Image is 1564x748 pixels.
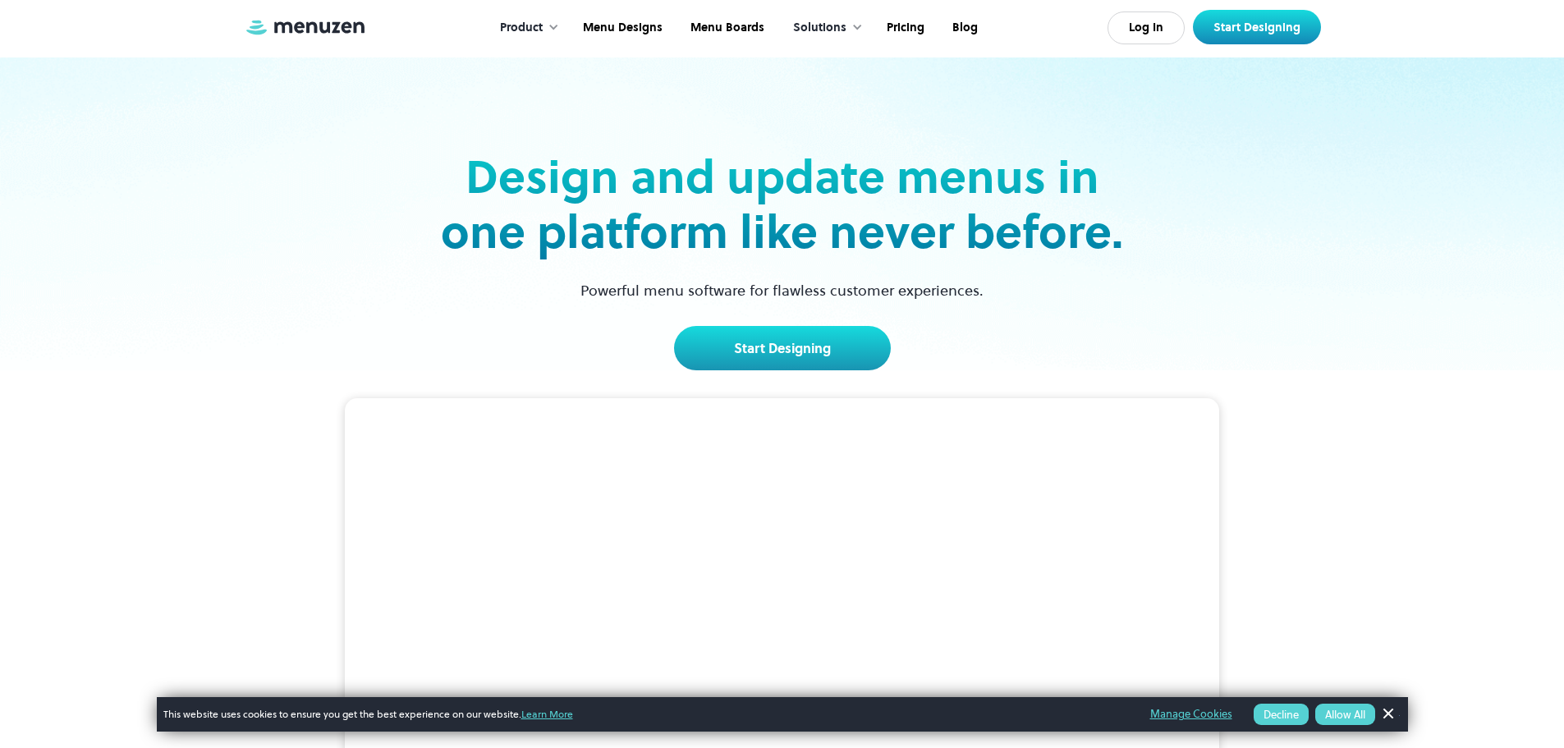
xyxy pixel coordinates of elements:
p: Powerful menu software for flawless customer experiences. [560,279,1004,301]
button: Allow All [1315,704,1375,725]
a: Log In [1108,11,1185,44]
a: Start Designing [1193,10,1321,44]
span: This website uses cookies to ensure you get the best experience on our website. [163,707,1127,722]
button: Decline [1254,704,1309,725]
a: Menu Designs [567,2,675,53]
a: Menu Boards [675,2,777,53]
a: Pricing [871,2,937,53]
a: Learn More [521,707,573,721]
h2: Design and update menus in one platform like never before. [436,149,1129,259]
div: Solutions [777,2,871,53]
div: Product [500,19,543,37]
a: Manage Cookies [1150,705,1232,723]
div: Product [484,2,567,53]
div: Solutions [793,19,846,37]
a: Dismiss Banner [1375,702,1400,727]
a: Blog [937,2,990,53]
a: Start Designing [674,326,891,370]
